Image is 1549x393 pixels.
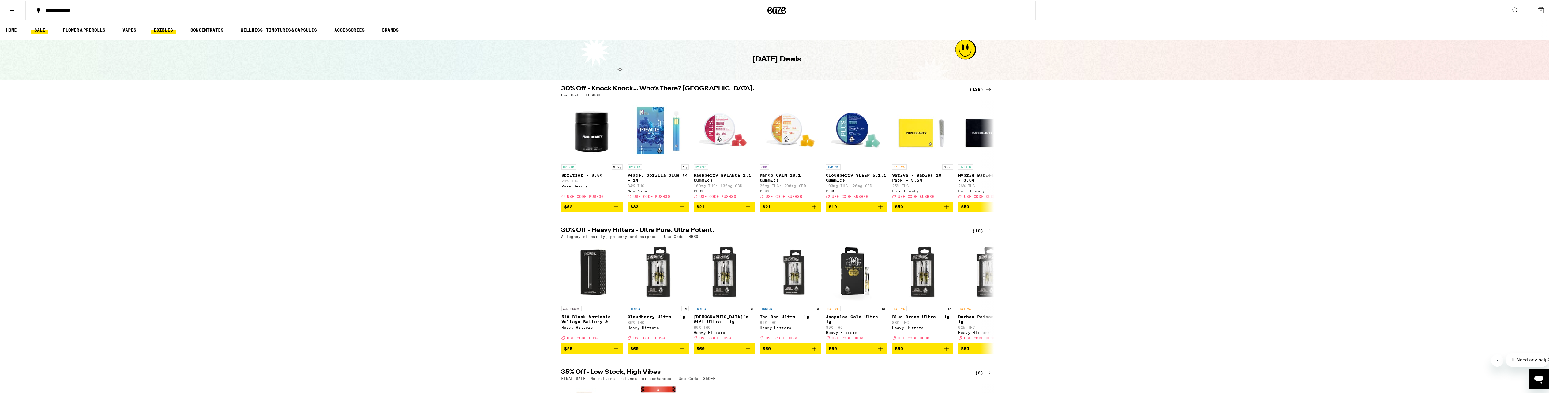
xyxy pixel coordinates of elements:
[826,99,887,161] img: PLUS - Cloudberry SLEEP 5:1:1 Gummies
[760,201,821,211] button: Add to bag
[826,241,887,302] img: Heavy Hitters - Acapulco Gold Ultra - 1g
[628,188,689,192] div: New Norm
[633,336,665,340] span: USE CODE HH30
[628,172,689,182] p: Peace: Gorilla Glue #4 - 1g
[628,99,689,201] a: Open page for Peace: Gorilla Glue #4 - 1g from New Norm
[1506,353,1549,366] iframe: Message from company
[694,183,755,187] p: 100mg THC: 100mg CBD
[760,99,821,161] img: PLUS - Mango CALM 10:1 Gummies
[561,376,716,380] p: FINAL SALE: No returns, refunds, or exchanges - Use Code: 35OFF
[826,305,841,311] p: SATIVA
[681,164,689,169] p: 1g
[694,241,755,343] a: Open page for God's Gift Ultra - 1g from Heavy Hitters
[946,305,953,311] p: 1g
[694,188,755,192] div: PLUS
[628,241,689,302] img: Heavy Hitters - Cloudberry Ultra - 1g
[752,54,801,64] h1: [DATE] Deals
[892,241,953,302] img: Heavy Hitters - Blue Dream Ultra - 1g
[958,314,1019,324] p: Durban Poison Ultra - 1g
[628,99,689,161] img: New Norm - Peace: Gorilla Glue #4 - 1g
[892,188,953,192] div: Pure Beauty
[958,241,1019,343] a: Open page for Durban Poison Ultra - 1g from Heavy Hitters
[892,201,953,211] button: Add to bag
[975,369,992,376] a: (2)
[766,194,802,198] span: USE CODE KUSH30
[4,4,44,9] span: Hi. Need any help?
[697,204,705,209] span: $21
[832,194,868,198] span: USE CODE KUSH30
[628,201,689,211] button: Add to bag
[628,241,689,343] a: Open page for Cloudberry Ultra - 1g from Heavy Hitters
[895,204,903,209] span: $50
[826,343,887,353] button: Add to bag
[694,305,708,311] p: INDICA
[892,99,953,201] a: Open page for Sativa - Babies 10 Pack - 3.5g from Pure Beauty
[628,314,689,319] p: Cloudberry Ultra - 1g
[561,314,623,324] p: 510 Black Variable Voltage Battery & Charger
[760,164,769,169] p: CBD
[826,241,887,343] a: Open page for Acapulco Gold Ultra - 1g from Heavy Hitters
[694,314,755,324] p: [DEMOGRAPHIC_DATA]'s Gift Ultra - 1g
[892,305,907,311] p: SATIVA
[892,314,953,319] p: Blue Dream Ultra - 1g
[561,241,623,343] a: Open page for 510 Black Variable Voltage Battery & Charger from Heavy Hitters
[892,325,953,329] div: Heavy Hitters
[561,234,699,238] p: A legacy of purity, potency and purpose - Use Code: HH30
[697,346,705,350] span: $60
[561,201,623,211] button: Add to bag
[694,201,755,211] button: Add to bag
[561,178,623,182] p: 29% THC
[766,336,797,340] span: USE CODE HH30
[942,164,953,169] p: 3.5g
[760,172,821,182] p: Mango CALM 10:1 Gummies
[628,343,689,353] button: Add to bag
[564,346,573,350] span: $25
[892,172,953,182] p: Sativa - Babies 10 Pack - 3.5g
[3,26,20,33] a: HOME
[699,336,731,340] span: USE CODE HH30
[763,346,771,350] span: $60
[561,92,601,96] p: Use Code: KUSH30
[760,320,821,324] p: 89% THC
[826,172,887,182] p: Cloudberry SLEEP 5:1:1 Gummies
[760,305,774,311] p: INDICA
[826,183,887,187] p: 100mg THC: 20mg CBD
[892,241,953,343] a: Open page for Blue Dream Ultra - 1g from Heavy Hitters
[892,343,953,353] button: Add to bag
[748,305,755,311] p: 1g
[826,325,887,329] p: 89% THC
[958,241,1019,302] img: Heavy Hitters - Durban Poison Ultra - 1g
[561,343,623,353] button: Add to bag
[973,227,992,234] a: (10)
[958,305,973,311] p: SATIVA
[892,99,953,161] img: Pure Beauty - Sativa - Babies 10 Pack - 3.5g
[628,164,642,169] p: HYBRID
[961,204,970,209] span: $50
[814,305,821,311] p: 1g
[880,305,887,311] p: 1g
[961,346,970,350] span: $60
[699,194,736,198] span: USE CODE KUSH30
[681,305,689,311] p: 1g
[567,194,604,198] span: USE CODE KUSH30
[958,164,973,169] p: HYBRID
[760,343,821,353] button: Add to bag
[564,204,573,209] span: $52
[561,99,623,161] img: Pure Beauty - Spritzer - 3.5g
[694,172,755,182] p: Raspberry BALANCE 1:1 Gummies
[561,369,962,376] h2: 35% Off - Low Stock, High Vibes
[958,330,1019,334] div: Heavy Hitters
[628,325,689,329] div: Heavy Hitters
[958,201,1019,211] button: Add to bag
[631,204,639,209] span: $33
[958,325,1019,329] p: 92% THC
[964,336,996,340] span: USE CODE HH30
[826,314,887,324] p: Acapulco Gold Ultra - 1g
[561,85,962,92] h2: 30% Off - Knock Knock… Who’s There? [GEOGRAPHIC_DATA].
[826,164,841,169] p: INDICA
[970,85,992,92] div: (138)
[898,194,935,198] span: USE CODE KUSH30
[832,336,864,340] span: USE CODE HH30
[760,314,821,319] p: The Don Ultra - 1g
